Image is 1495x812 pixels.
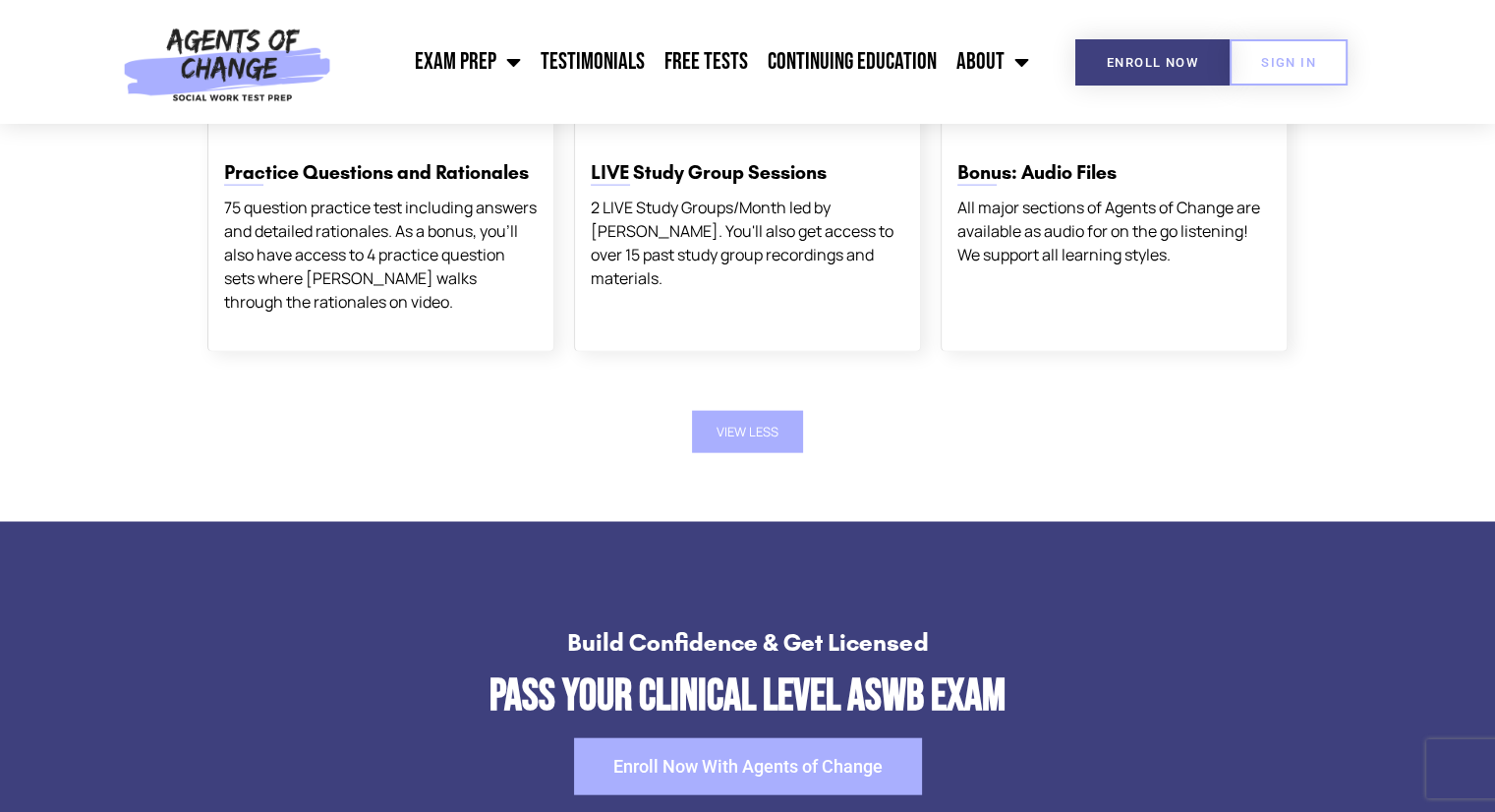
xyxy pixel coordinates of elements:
[591,196,904,290] div: 2 LIVE Study Groups/Month led by [PERSON_NAME]. You'll also get access to over 15 past study grou...
[692,411,803,453] button: View Less
[655,37,758,87] a: Free Tests
[591,159,904,185] h3: LIVE Study Group Sessions
[574,738,922,795] a: Enroll Now With Agents of Change
[341,37,1039,87] nav: Menu
[957,196,1271,266] div: All major sections of Agents of Change are available as audio for on the go listening! We support...
[758,37,947,87] a: Continuing Education
[1230,39,1348,86] a: SIGN IN
[1107,56,1198,69] span: Enroll Now
[1075,39,1230,86] a: Enroll Now
[957,159,1271,185] h3: Bonus: Audio Files
[947,37,1039,87] a: About
[224,159,538,185] h3: Practice Questions and Rationales
[108,630,1387,655] h4: Build Confidence & Get Licensed
[531,37,655,87] a: Testimonials
[613,758,883,776] span: Enroll Now With Agents of Change
[224,196,538,314] div: 75 question practice test including answers and detailed rationales. As a bonus, you'll also have...
[1261,56,1316,69] span: SIGN IN
[108,674,1387,719] h2: Pass Your Clinical Level ASWB Exam
[405,37,531,87] a: Exam Prep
